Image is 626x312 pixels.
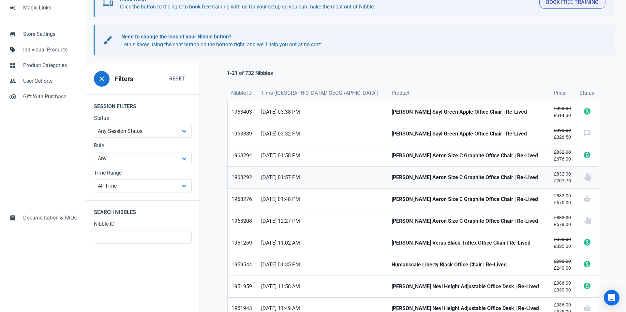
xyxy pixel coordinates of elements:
[554,106,571,111] s: £393.00
[554,258,572,272] small: £240.00
[162,72,192,85] button: Reset
[388,101,549,123] a: [PERSON_NAME] Sayl Green Apple Office Chair | Re-Lived
[257,123,388,145] a: [DATE] 03:32 PM
[231,89,252,97] span: Nibble ID
[9,46,16,52] span: sell
[5,58,81,73] a: widgetsProduct Categories
[257,189,388,210] a: [DATE] 01:48 PM
[94,169,192,177] label: Time Range
[575,101,599,123] a: monetization_on
[550,276,575,297] a: £386.00£330.00
[583,107,591,115] span: monetization_on
[257,145,388,166] a: [DATE] 01:58 PM
[257,254,388,276] a: [DATE] 01:35 PM
[261,261,384,269] span: [DATE] 01:35 PM
[550,232,575,254] a: £378.00£325.00
[550,123,575,145] a: £393.00£326.50
[575,189,599,210] a: shopping_basket
[261,217,384,225] span: [DATE] 12:27 PM
[554,280,571,286] s: £386.00
[583,173,591,181] img: status_user_offer_unavailable.svg
[583,151,591,159] span: monetization_on
[583,129,591,137] span: chat
[554,149,572,163] small: £676.00
[392,283,545,291] strong: [PERSON_NAME] Nevi Height Adjustable Office Desk | Re-Lived
[94,114,192,122] label: Status
[228,232,257,254] a: 1961269
[554,149,571,155] s: £832.00
[392,195,545,203] strong: [PERSON_NAME] Aeron Size C Graphite Office Chair | Re-Lived
[554,171,571,177] s: £832.00
[583,282,591,290] span: monetization_on
[5,26,81,42] a: storeStore Settings
[9,62,16,68] span: widgets
[554,171,572,184] small: £707.75
[227,69,273,77] p: 1-21 of 732 Nibbles
[579,89,594,97] span: Status
[9,77,16,84] span: people
[86,200,200,220] legend: Search Nibbles
[554,192,572,206] small: £675.00
[94,220,192,228] label: Nibble ID
[388,276,549,297] a: [PERSON_NAME] Nevi Height Adjustable Office Desk | Re-Lived
[9,93,16,99] span: control_point_duplicate
[103,35,113,45] span: brush
[388,210,549,232] a: [PERSON_NAME] Aeron Size C Graphite Office Chair | Re-Lived
[583,260,591,268] span: monetization_on
[388,167,549,188] a: [PERSON_NAME] Aeron Size C Graphite Office Chair | Re-Lived
[23,93,77,101] span: Gift With Purchase
[228,210,257,232] a: 1963208
[94,142,192,149] label: Rule
[392,239,545,247] strong: [PERSON_NAME] Verus Black Triflex Office Chair | Re-Lived
[554,214,572,228] small: £678.00
[257,167,388,188] a: [DATE] 01:57 PM
[261,283,384,291] span: [DATE] 11:58 AM
[5,73,81,89] a: peopleUser Cohorts
[228,123,257,145] a: 1963389
[5,42,81,58] a: sellIndividual Products
[23,62,77,69] span: Product Categories
[388,189,549,210] a: [PERSON_NAME] Aeron Size C Graphite Office Chair | Re-Lived
[575,254,599,276] a: monetization_on
[228,101,257,123] a: 1963403
[583,195,591,203] span: shopping_basket
[392,152,545,160] strong: [PERSON_NAME] Aeron Size C Graphite Office Chair | Re-Lived
[554,128,571,133] s: £393.00
[261,239,384,247] span: [DATE] 11:02 AM
[86,94,200,114] legend: Session Filters
[550,254,575,276] a: £266.00£240.00
[388,123,549,145] a: [PERSON_NAME] Sayl Green Apple Office Chair | Re-Lived
[392,89,410,97] span: Product
[23,214,77,222] span: Documentation & FAQs
[554,302,571,307] s: £386.00
[121,34,231,40] b: Need to change the look of your Nibble button?
[261,195,384,203] span: [DATE] 01:48 PM
[388,145,549,166] a: [PERSON_NAME] Aeron Size C Graphite Office Chair | Re-Lived
[261,89,379,97] span: Time ([GEOGRAPHIC_DATA]/[GEOGRAPHIC_DATA])
[228,254,257,276] a: 1959544
[5,210,81,226] a: assignmentDocumentation & FAQs
[5,89,81,105] a: control_point_duplicateGift With Purchase
[554,89,565,97] span: Price
[550,145,575,166] a: £832.00£676.00
[94,71,110,87] button: close
[9,214,16,220] span: assignment
[261,108,384,116] span: [DATE] 03:38 PM
[388,232,549,254] a: [PERSON_NAME] Verus Black Triflex Office Chair | Re-Lived
[228,189,257,210] a: 1963276
[575,145,599,166] a: monetization_on
[550,189,575,210] a: £832.00£675.00
[554,105,572,119] small: £314.30
[554,280,572,293] small: £330.00
[575,232,599,254] a: monetization_on
[583,217,591,224] img: status_user_offer_unavailable.svg
[575,123,599,145] a: chat
[23,4,77,12] span: Magic Links
[550,101,575,123] a: £393.00£314.30
[98,75,106,83] span: close
[550,210,575,232] a: £832.00£678.00
[9,4,16,10] span: campaign
[388,254,549,276] a: Humanscale Liberty Black Office Chair | Re-Lived
[23,46,77,54] span: Individual Products
[257,232,388,254] a: [DATE] 11:02 AM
